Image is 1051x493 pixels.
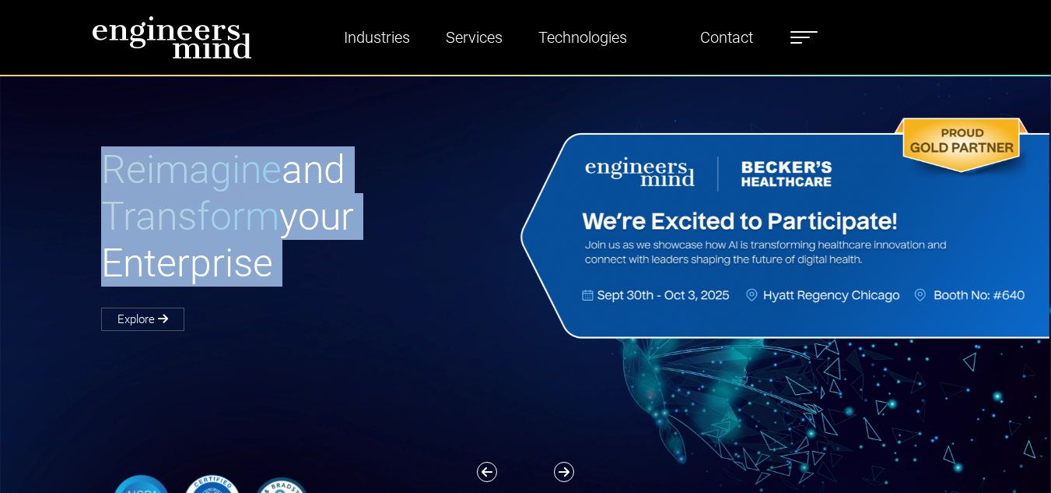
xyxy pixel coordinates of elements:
[515,114,1050,343] img: Website Banner
[532,19,633,55] a: Technologies
[101,147,282,192] span: Reimagine
[101,194,279,239] span: Transform
[92,16,252,59] img: logo
[101,308,184,331] a: Explore
[101,146,526,287] h1: and your Enterprise
[440,19,509,55] a: Services
[694,19,759,55] a: Contact
[338,19,416,55] a: Industries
